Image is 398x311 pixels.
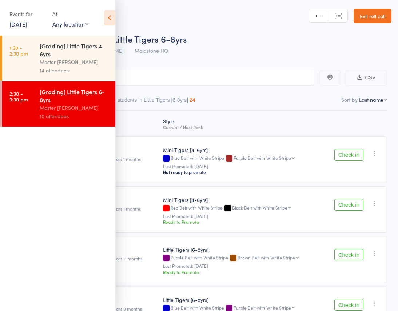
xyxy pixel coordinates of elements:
span: Maidstone HQ [135,47,168,54]
label: Sort by [341,96,358,103]
a: 2:30 -3:30 pm[Grading] Little Tigers 6-8yrsMaster [PERSON_NAME]10 attendees [2,81,115,127]
a: [DATE] [9,20,27,28]
button: CSV [346,70,387,85]
div: 24 [190,97,195,103]
div: [Grading] Little Tigers 6-8yrs [40,88,109,104]
div: Little Tigers [6-8yrs] [163,296,320,303]
button: Check in [334,149,363,161]
time: 2:30 - 3:30 pm [9,91,28,102]
div: At [52,8,88,20]
div: Last name [359,96,383,103]
small: Last Promoted: [DATE] [163,164,320,169]
button: Other students in Little Tigers [6-8yrs]24 [103,93,195,110]
div: Style [160,114,323,133]
div: Red Belt with White Stripe [163,205,320,211]
div: [Grading] Little Tigers 4-6yrs [40,42,109,58]
div: Ready to Promote [163,219,320,225]
div: Little Tigers [6-8yrs] [163,246,320,253]
a: Exit roll call [354,9,391,23]
div: Purple Belt with White Stripe [234,155,291,160]
div: Purple Belt with White Stripe [234,305,291,310]
div: 14 attendees [40,66,109,75]
button: Check in [334,299,363,311]
span: [Grading] Little Tigers 6-8yrs [72,33,187,45]
button: Check in [334,249,363,260]
a: 1:30 -2:30 pm[Grading] Little Tigers 4-6yrsMaster [PERSON_NAME]14 attendees [2,36,115,81]
div: Any location [52,20,88,28]
div: Blue Belt with White Stripe [163,155,320,162]
div: Master [PERSON_NAME] [40,104,109,112]
small: Last Promoted: [DATE] [163,214,320,219]
small: Last Promoted: [DATE] [163,263,320,268]
div: Mini Tigers [4-6yrs] [163,146,320,153]
div: Black Belt with White Stripe [232,205,287,210]
div: Purple Belt with White Stripe [163,255,320,261]
div: Events for [9,8,45,20]
input: Search by name [11,69,314,86]
div: Not ready to promote [163,169,320,175]
button: Check in [334,199,363,211]
div: Current / Next Rank [163,125,320,129]
div: Ready to Promote [163,269,320,275]
div: Mini Tigers [4-6yrs] [163,196,320,203]
time: 1:30 - 2:30 pm [9,45,28,56]
div: Master [PERSON_NAME] [40,58,109,66]
div: Brown Belt with White Stripe [238,255,295,260]
div: 10 attendees [40,112,109,120]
